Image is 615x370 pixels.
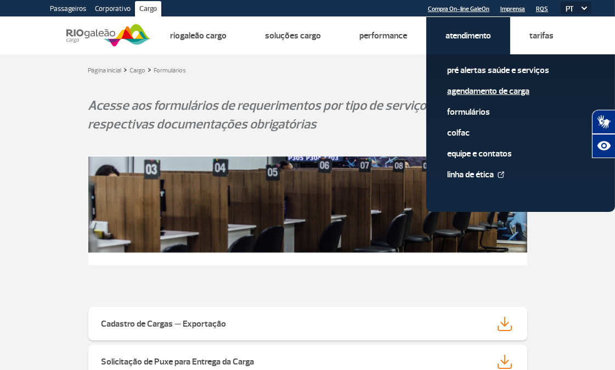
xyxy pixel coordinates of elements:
[88,155,527,265] img: riogaleao-header-formularios.jpg
[447,148,594,160] a: Equipe e Contatos
[101,318,226,329] strong: Cadastro de Cargas ─ Exportação
[445,30,491,41] a: Atendimento
[529,30,554,41] a: Tarifas
[154,66,187,75] a: Formulários
[101,356,255,367] strong: Solicitação de Puxe para Entrega da Carga
[46,1,91,19] a: Passageiros
[447,85,594,97] a: Agendamento de Carga
[265,30,321,41] a: Soluções Cargo
[428,5,489,13] a: Compra On-line GaleOn
[592,110,615,158] div: Plugin de acessibilidade da Hand Talk.
[447,106,594,118] a: Formulários
[592,134,615,158] button: Abrir recursos assistivos.
[592,110,615,134] button: Abrir tradutor de língua de sinais.
[536,5,548,13] a: RQS
[88,307,527,340] a: Cadastro de Cargas ─ Exportação
[88,96,527,133] p: Acesse aos formulários de requerimentos por tipo de serviço e conheça as respectivas documentaçõe...
[130,66,146,75] a: Cargo
[447,64,594,76] a: Pré alertas Saúde e Serviços
[359,30,407,41] a: Performance
[135,1,161,19] a: Cargo
[170,30,227,41] a: Riogaleão Cargo
[124,63,128,76] a: >
[500,5,525,13] a: Imprensa
[88,66,122,75] a: Página inicial
[148,63,152,76] a: >
[447,169,594,181] a: Linha de Ética
[498,171,504,178] img: External Link Icon
[91,1,135,19] a: Corporativo
[447,127,594,139] a: Colfac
